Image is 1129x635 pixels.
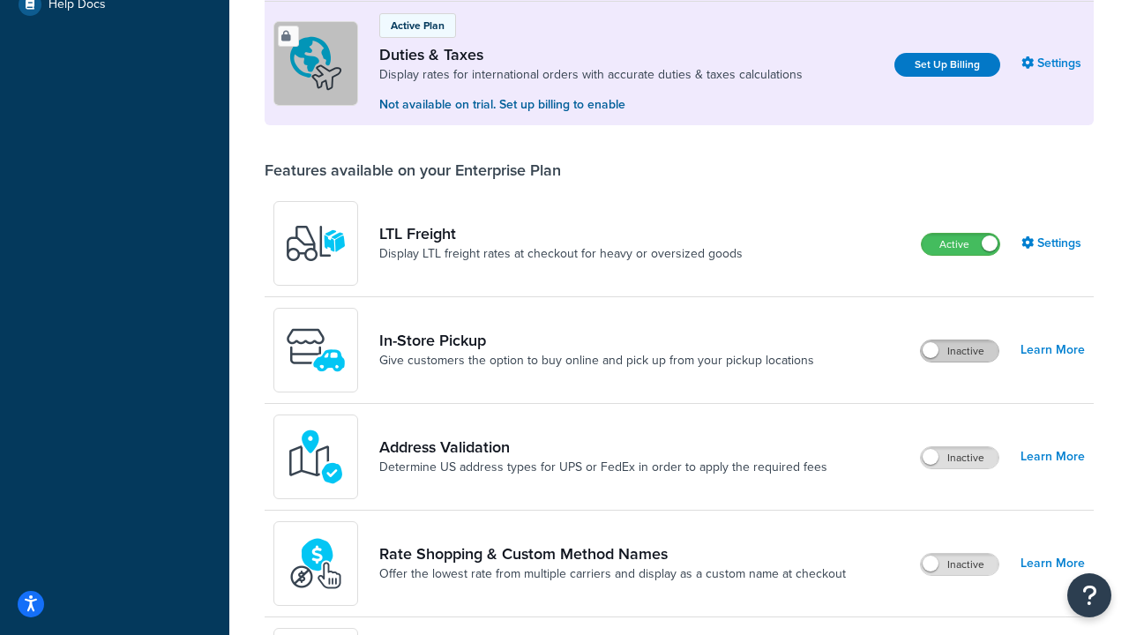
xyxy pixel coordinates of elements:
[391,18,445,34] p: Active Plan
[379,66,803,84] a: Display rates for international orders with accurate duties & taxes calculations
[265,161,561,180] div: Features available on your Enterprise Plan
[379,95,803,115] p: Not available on trial. Set up billing to enable
[1021,444,1085,469] a: Learn More
[285,213,347,274] img: y79ZsPf0fXUFUhFXDzUgf+ktZg5F2+ohG75+v3d2s1D9TjoU8PiyCIluIjV41seZevKCRuEjTPPOKHJsQcmKCXGdfprl3L4q7...
[379,352,814,370] a: Give customers the option to buy online and pick up from your pickup locations
[1021,51,1085,76] a: Settings
[285,426,347,488] img: kIG8fy0lQAAAABJRU5ErkJggg==
[379,224,743,243] a: LTL Freight
[921,554,998,575] label: Inactive
[1021,231,1085,256] a: Settings
[379,331,814,350] a: In-Store Pickup
[921,447,998,468] label: Inactive
[285,533,347,594] img: icon-duo-feat-rate-shopping-ecdd8bed.png
[894,53,1000,77] a: Set Up Billing
[285,319,347,381] img: wfgcfpwTIucLEAAAAASUVORK5CYII=
[379,459,827,476] a: Determine US address types for UPS or FedEx in order to apply the required fees
[379,245,743,263] a: Display LTL freight rates at checkout for heavy or oversized goods
[1067,573,1111,617] button: Open Resource Center
[921,340,998,362] label: Inactive
[1021,551,1085,576] a: Learn More
[379,565,846,583] a: Offer the lowest rate from multiple carriers and display as a custom name at checkout
[922,234,999,255] label: Active
[1021,338,1085,362] a: Learn More
[379,45,803,64] a: Duties & Taxes
[379,437,827,457] a: Address Validation
[379,544,846,564] a: Rate Shopping & Custom Method Names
